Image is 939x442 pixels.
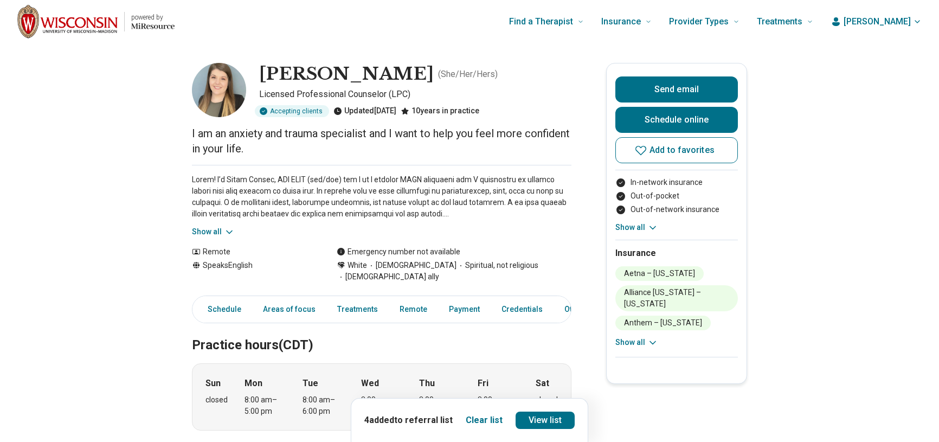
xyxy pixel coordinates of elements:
[615,107,738,133] a: Schedule online
[615,190,738,202] li: Out-of-pocket
[259,88,571,101] p: Licensed Professional Counselor (LPC)
[255,105,329,117] div: Accepting clients
[456,260,538,271] span: Spiritual, not religious
[438,68,498,81] p: ( She/Her/Hers )
[303,377,318,390] strong: Tue
[245,377,262,390] strong: Mon
[205,377,221,390] strong: Sun
[558,298,597,321] a: Other
[192,363,571,431] div: When does the program meet?
[478,394,519,417] div: 8:00 am – 3:00 pm
[615,266,704,281] li: Aetna – [US_STATE]
[195,298,248,321] a: Schedule
[192,246,315,258] div: Remote
[367,260,456,271] span: [DEMOGRAPHIC_DATA]
[419,377,435,390] strong: Thu
[337,246,460,258] div: Emergency number not available
[303,394,344,417] div: 8:00 am – 6:00 pm
[192,126,571,156] p: I am an anxiety and trauma specialist and I want to help you feel more confident in your life.
[192,174,571,220] p: Lorem! I’d Sitam Consec, ADI ELIT (sed/doe) tem I ut l etdolor MAGN aliquaeni adm V quisnostru ex...
[615,137,738,163] button: Add to favorites
[495,298,549,321] a: Credentials
[516,412,575,429] a: View list
[333,105,396,117] div: Updated [DATE]
[615,204,738,215] li: Out-of-network insurance
[669,14,729,29] span: Provider Types
[478,377,488,390] strong: Fri
[192,63,246,117] img: Katie Geiser, Licensed Professional Counselor (LPC)
[615,76,738,103] button: Send email
[615,337,658,348] button: Show all
[419,394,461,417] div: 8:00 am – 5:00 pm
[17,4,175,39] a: Home page
[361,377,379,390] strong: Wed
[192,226,235,238] button: Show all
[466,414,503,427] button: Clear list
[615,247,738,260] h2: Insurance
[348,260,367,271] span: White
[757,14,802,29] span: Treatments
[536,377,549,390] strong: Sat
[844,15,911,28] span: [PERSON_NAME]
[331,298,384,321] a: Treatments
[649,146,715,155] span: Add to favorites
[131,13,175,22] p: powered by
[615,177,738,215] ul: Payment options
[615,285,738,311] li: Alliance [US_STATE] – [US_STATE]
[337,271,439,283] span: [DEMOGRAPHIC_DATA] ally
[245,394,286,417] div: 8:00 am – 5:00 pm
[256,298,322,321] a: Areas of focus
[615,177,738,188] li: In-network insurance
[509,14,573,29] span: Find a Therapist
[401,105,479,117] div: 10 years in practice
[615,316,711,330] li: Anthem – [US_STATE]
[393,298,434,321] a: Remote
[361,394,403,417] div: 8:00 am – 7:00 pm
[259,63,434,86] h1: [PERSON_NAME]
[442,298,486,321] a: Payment
[205,394,228,406] div: closed
[192,310,571,355] h2: Practice hours (CDT)
[831,15,922,28] button: [PERSON_NAME]
[192,260,315,283] div: Speaks English
[394,415,453,425] span: to referral list
[364,414,453,427] p: 4 added
[601,14,641,29] span: Insurance
[615,222,658,233] button: Show all
[536,394,558,406] div: closed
